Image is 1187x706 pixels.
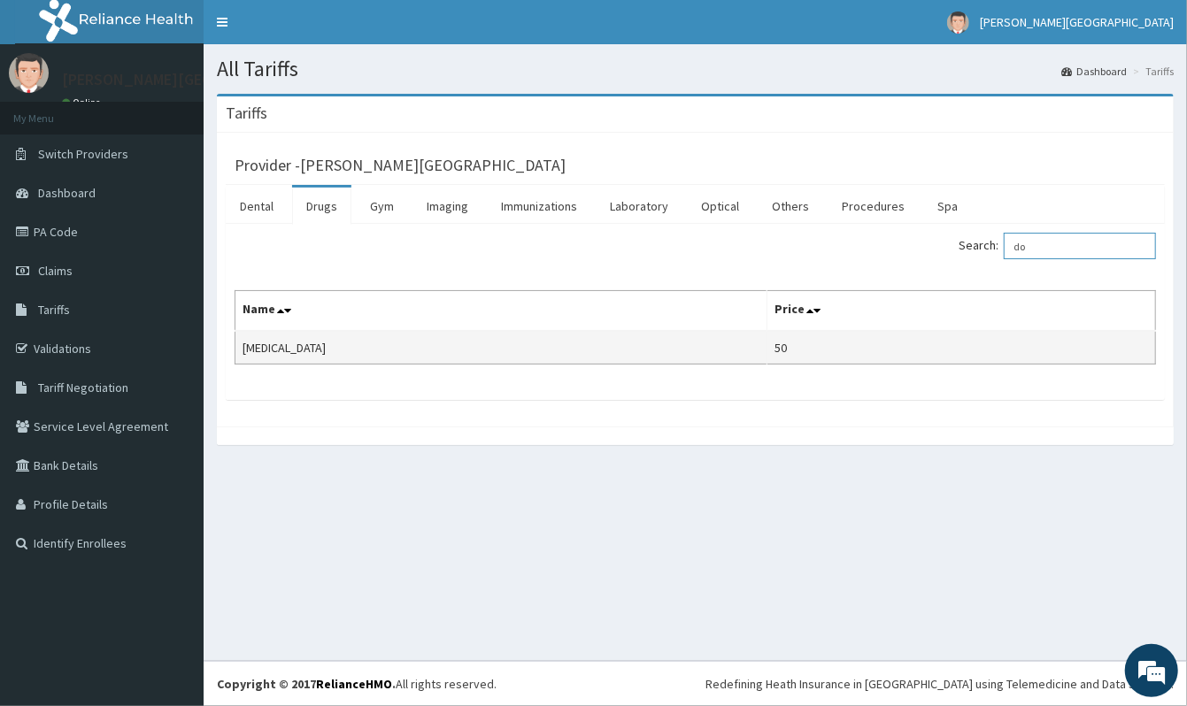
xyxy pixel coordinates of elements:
a: Dashboard [1061,64,1127,79]
li: Tariffs [1129,64,1174,79]
th: Price [767,291,1156,332]
span: Tariffs [38,302,70,318]
div: Minimize live chat window [290,9,333,51]
img: User Image [9,53,49,93]
a: Others [758,188,823,225]
p: [PERSON_NAME][GEOGRAPHIC_DATA] [62,72,324,88]
img: d_794563401_company_1708531726252_794563401 [33,88,72,133]
div: Chat with us now [92,99,297,122]
label: Search: [959,233,1156,259]
a: Dental [226,188,288,225]
td: [MEDICAL_DATA] [235,331,767,365]
span: Tariff Negotiation [38,380,128,395]
img: User Image [947,12,969,34]
a: Immunizations [487,188,591,225]
span: Claims [38,263,73,279]
a: RelianceHMO [316,676,392,692]
h1: All Tariffs [217,58,1174,81]
span: We're online! [103,223,244,402]
h3: Provider - [PERSON_NAME][GEOGRAPHIC_DATA] [235,157,566,173]
th: Name [235,291,767,332]
strong: Copyright © 2017 . [217,676,396,692]
span: [PERSON_NAME][GEOGRAPHIC_DATA] [980,14,1174,30]
textarea: Type your message and hit 'Enter' [9,483,337,545]
input: Search: [1004,233,1156,259]
a: Optical [687,188,753,225]
a: Spa [923,188,972,225]
a: Drugs [292,188,351,225]
a: Laboratory [596,188,682,225]
a: Procedures [828,188,919,225]
a: Imaging [412,188,482,225]
a: Gym [356,188,408,225]
td: 50 [767,331,1156,365]
footer: All rights reserved. [204,661,1187,706]
h3: Tariffs [226,105,267,121]
span: Dashboard [38,185,96,201]
span: Switch Providers [38,146,128,162]
div: Redefining Heath Insurance in [GEOGRAPHIC_DATA] using Telemedicine and Data Science! [705,675,1174,693]
a: Online [62,96,104,109]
